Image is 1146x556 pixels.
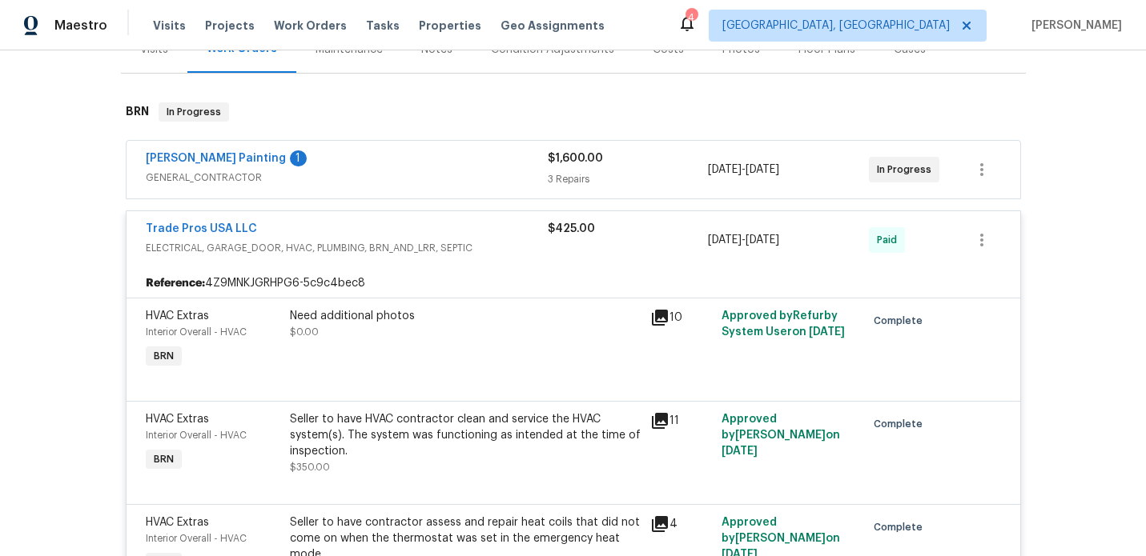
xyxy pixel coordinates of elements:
span: [DATE] [746,164,779,175]
div: 4 [686,10,697,26]
span: Properties [419,18,481,34]
span: Interior Overall - HVAC [146,430,247,440]
span: [DATE] [708,234,742,246]
span: Work Orders [274,18,347,34]
span: HVAC Extras [146,517,209,528]
a: [PERSON_NAME] Painting [146,153,286,164]
span: Interior Overall - HVAC [146,534,247,543]
span: [PERSON_NAME] [1025,18,1122,34]
span: Tasks [366,20,400,31]
span: - [708,232,779,248]
h6: BRN [126,102,149,122]
div: 10 [650,308,713,327]
span: $1,600.00 [548,153,603,164]
span: Approved by [PERSON_NAME] on [722,414,840,457]
span: HVAC Extras [146,310,209,322]
span: Approved by Refurby System User on [722,310,845,338]
span: [DATE] [809,326,845,338]
span: [GEOGRAPHIC_DATA], [GEOGRAPHIC_DATA] [722,18,950,34]
span: Visits [153,18,186,34]
span: Maestro [54,18,107,34]
span: GENERAL_CONTRACTOR [146,170,548,186]
div: Seller to have HVAC contractor clean and service the HVAC system(s). The system was functioning a... [290,411,641,459]
span: $0.00 [290,327,319,337]
span: ELECTRICAL, GARAGE_DOOR, HVAC, PLUMBING, BRN_AND_LRR, SEPTIC [146,240,548,256]
span: [DATE] [746,234,779,246]
span: Complete [874,519,929,535]
div: 4Z9MNKJGRHPG6-5c9c4bec8 [127,269,1020,298]
span: $425.00 [548,223,595,234]
span: In Progress [877,162,938,178]
span: Geo Assignments [501,18,605,34]
span: [DATE] [708,164,742,175]
span: BRN [147,451,180,467]
span: $350.00 [290,462,330,472]
span: Paid [877,232,903,248]
span: Interior Overall - HVAC [146,327,247,337]
div: 11 [650,411,713,430]
div: 3 Repairs [548,171,709,187]
span: Projects [205,18,255,34]
div: 4 [650,514,713,534]
span: - [708,162,779,178]
div: Need additional photos [290,308,641,324]
span: BRN [147,348,180,364]
span: Complete [874,313,929,329]
div: BRN In Progress [121,86,1026,138]
a: Trade Pros USA LLC [146,223,257,234]
b: Reference: [146,275,205,291]
span: HVAC Extras [146,414,209,425]
div: 1 [290,150,307,166]
span: Complete [874,416,929,432]
span: In Progress [160,104,227,120]
span: [DATE] [722,446,758,457]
